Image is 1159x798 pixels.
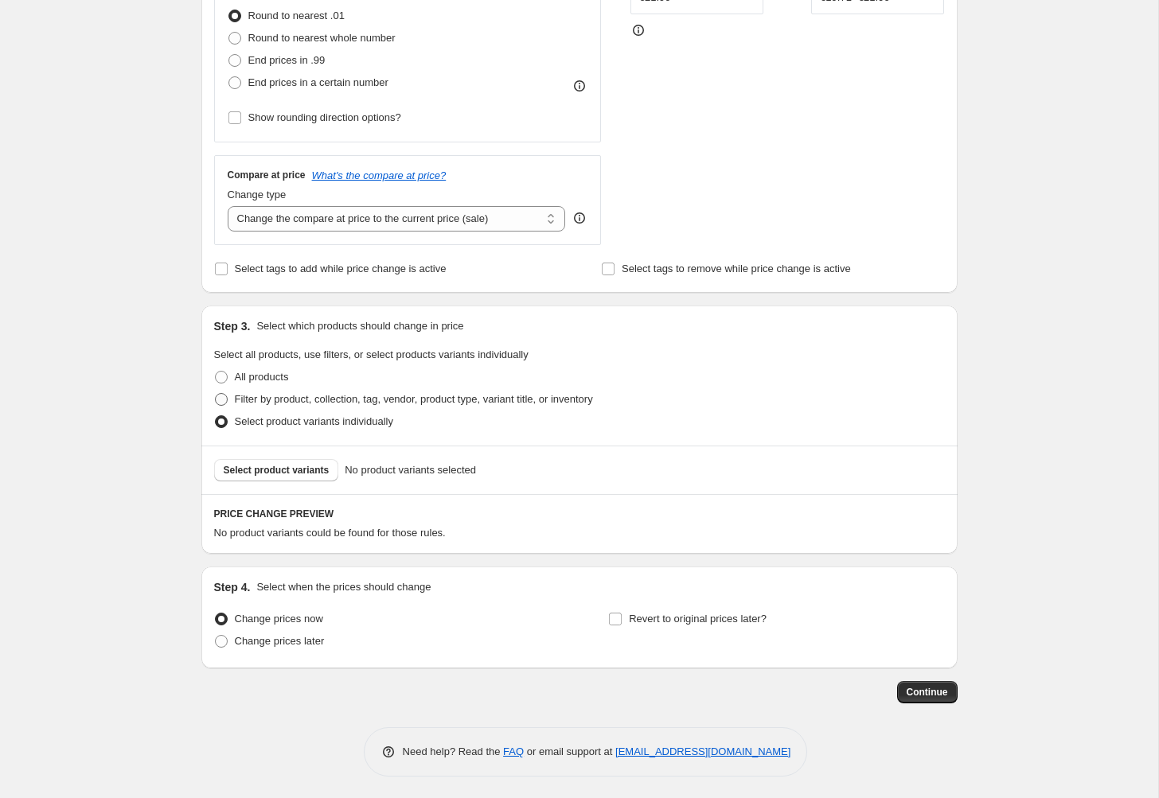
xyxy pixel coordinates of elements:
button: Continue [897,681,958,703]
button: Select product variants [214,459,339,481]
span: Change prices later [235,635,325,647]
div: help [572,210,587,226]
button: What's the compare at price? [312,169,447,181]
span: Need help? Read the [403,745,504,757]
h3: Compare at price [228,169,306,181]
span: Change prices now [235,613,323,625]
span: Continue [907,686,948,699]
span: End prices in .99 [248,54,326,66]
a: [EMAIL_ADDRESS][DOMAIN_NAME] [615,745,790,757]
span: No product variants selected [345,462,476,478]
span: or email support at [524,745,615,757]
span: Filter by product, collection, tag, vendor, product type, variant title, or inventory [235,393,593,405]
p: Select when the prices should change [256,579,431,595]
a: FAQ [503,745,524,757]
span: No product variants could be found for those rules. [214,527,446,539]
p: Select which products should change in price [256,318,463,334]
span: Change type [228,189,287,200]
span: Select tags to add while price change is active [235,263,447,274]
span: All products [235,371,289,383]
h6: PRICE CHANGE PREVIEW [214,508,945,520]
span: Show rounding direction options? [248,111,401,123]
h2: Step 4. [214,579,251,595]
h2: Step 3. [214,318,251,334]
span: Select all products, use filters, or select products variants individually [214,348,529,360]
span: Revert to original prices later? [629,613,767,625]
span: Round to nearest .01 [248,10,345,21]
span: Select product variants individually [235,415,393,427]
span: Select product variants [224,464,330,477]
span: Select tags to remove while price change is active [622,263,851,274]
span: End prices in a certain number [248,76,388,88]
span: Round to nearest whole number [248,32,396,44]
